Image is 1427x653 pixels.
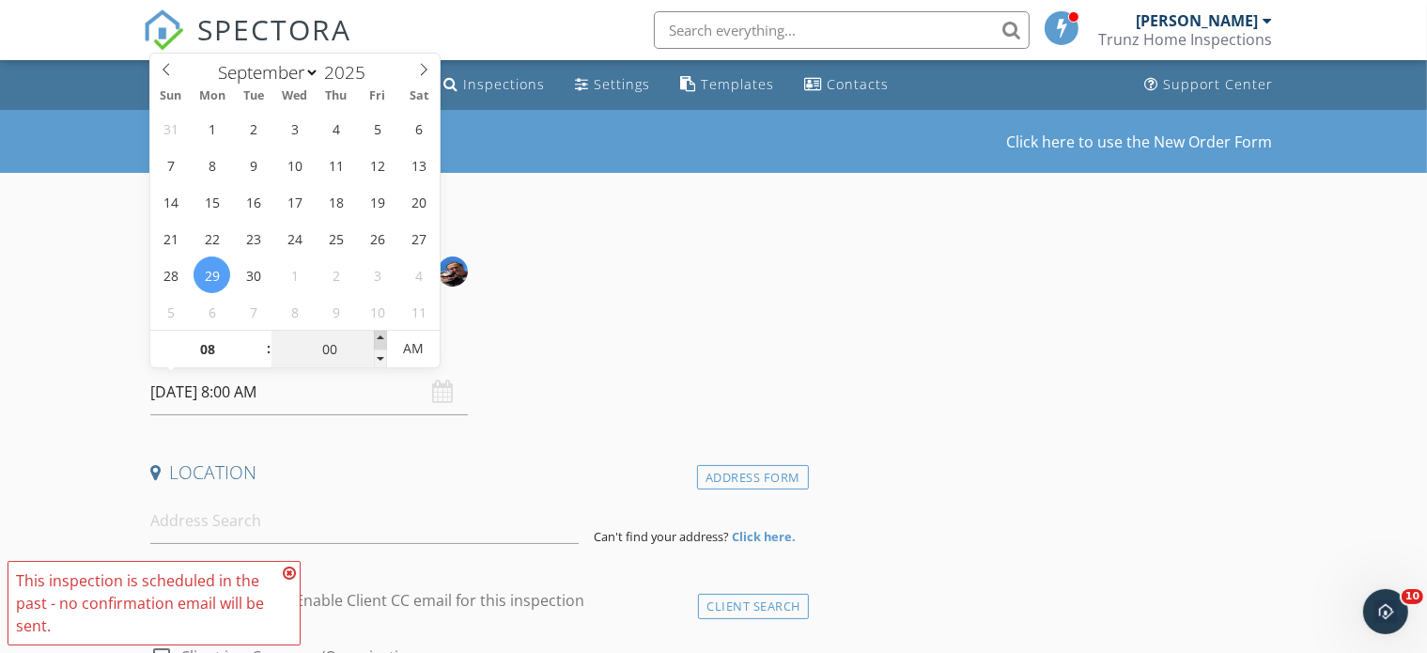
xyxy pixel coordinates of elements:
span: August 31, 2025 [152,110,189,147]
input: Year [319,60,381,85]
span: Mon [192,90,233,102]
input: Select date [150,369,468,415]
a: Contacts [797,68,896,102]
h4: INSPECTOR [150,218,801,242]
span: October 11, 2025 [400,293,437,330]
span: September 12, 2025 [359,147,396,183]
span: September 14, 2025 [152,183,189,220]
label: Enable Client CC email for this inspection [295,591,584,610]
span: Tue [233,90,274,102]
span: September 15, 2025 [194,183,230,220]
span: October 2, 2025 [318,257,354,293]
span: September 21, 2025 [152,220,189,257]
span: September 5, 2025 [359,110,396,147]
span: September 1, 2025 [194,110,230,147]
span: September 23, 2025 [235,220,271,257]
div: Address Form [697,465,809,490]
span: October 3, 2025 [359,257,396,293]
span: October 10, 2025 [359,293,396,330]
span: September 27, 2025 [400,220,437,257]
div: Inspections [463,75,545,93]
a: Templates [673,68,782,102]
a: Dashboard [147,68,260,102]
h4: Location [150,460,801,485]
span: : [266,330,271,367]
span: September 9, 2025 [235,147,271,183]
span: September 6, 2025 [400,110,437,147]
a: Settings [567,68,658,102]
span: Fri [357,90,398,102]
span: Can't find your address? [594,528,729,545]
span: September 7, 2025 [152,147,189,183]
span: September 28, 2025 [152,257,189,293]
span: September 16, 2025 [235,183,271,220]
span: October 5, 2025 [152,293,189,330]
span: Thu [316,90,357,102]
span: September 24, 2025 [276,220,313,257]
span: September 11, 2025 [318,147,354,183]
div: This inspection is scheduled in the past - no confirmation email will be sent. [16,569,277,637]
span: September 2, 2025 [235,110,271,147]
span: Wed [274,90,316,102]
span: October 6, 2025 [194,293,230,330]
div: Support Center [1163,75,1273,93]
span: September 30, 2025 [235,257,271,293]
span: September 18, 2025 [318,183,354,220]
span: October 1, 2025 [276,257,313,293]
img: The Best Home Inspection Software - Spectora [143,9,184,51]
span: September 25, 2025 [318,220,354,257]
span: Sat [398,90,440,102]
div: Settings [594,75,650,93]
a: Inspections [436,68,552,102]
span: September 4, 2025 [318,110,354,147]
span: Click to toggle [387,330,439,367]
input: Search everything... [654,11,1030,49]
div: Templates [701,75,774,93]
strong: Click here. [732,528,796,545]
span: October 9, 2025 [318,293,354,330]
span: September 19, 2025 [359,183,396,220]
span: October 8, 2025 [276,293,313,330]
span: October 7, 2025 [235,293,271,330]
span: September 26, 2025 [359,220,396,257]
span: October 4, 2025 [400,257,437,293]
div: Client Search [698,594,809,619]
div: [PERSON_NAME] [1136,11,1258,30]
a: Click here to use the New Order Form [1006,134,1272,149]
h4: Date/Time [150,332,801,356]
input: Address Search [150,498,580,544]
span: Sun [150,90,192,102]
span: September 13, 2025 [400,147,437,183]
span: September 29, 2025 [194,257,230,293]
iframe: Intercom live chat [1363,589,1408,634]
a: Support Center [1137,68,1280,102]
a: SPECTORA [143,25,351,65]
span: September 10, 2025 [276,147,313,183]
span: September 17, 2025 [276,183,313,220]
span: September 22, 2025 [194,220,230,257]
span: September 3, 2025 [276,110,313,147]
span: September 8, 2025 [194,147,230,183]
span: September 20, 2025 [400,183,437,220]
span: SPECTORA [197,9,351,49]
div: Contacts [827,75,889,93]
img: bernd_and_tulip_2.jpeg [438,257,468,287]
div: Trunz Home Inspections [1098,30,1272,49]
span: 10 [1402,589,1423,604]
